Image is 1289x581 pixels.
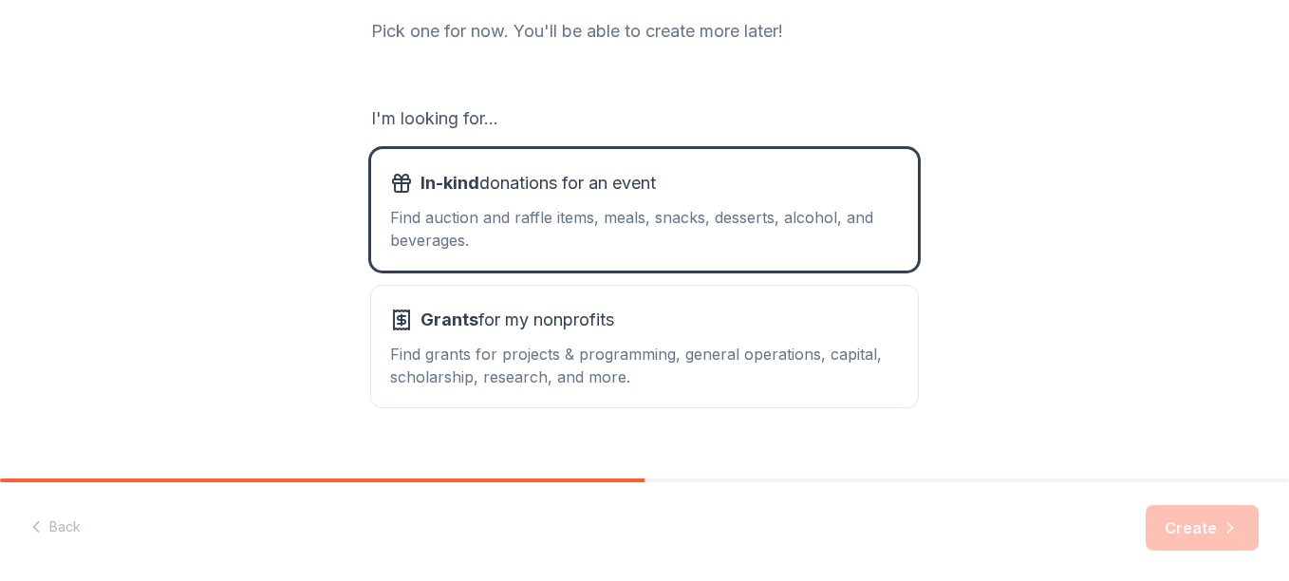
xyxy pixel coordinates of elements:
[420,173,479,193] span: In-kind
[371,286,918,407] button: Grantsfor my nonprofitsFind grants for projects & programming, general operations, capital, schol...
[371,103,918,134] div: I'm looking for...
[420,168,656,198] span: donations for an event
[390,206,899,252] div: Find auction and raffle items, meals, snacks, desserts, alcohol, and beverages.
[420,309,478,329] span: Grants
[371,149,918,271] button: In-kinddonations for an eventFind auction and raffle items, meals, snacks, desserts, alcohol, and...
[420,305,614,335] span: for my nonprofits
[371,16,918,47] div: Pick one for now. You'll be able to create more later!
[390,343,899,388] div: Find grants for projects & programming, general operations, capital, scholarship, research, and m...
